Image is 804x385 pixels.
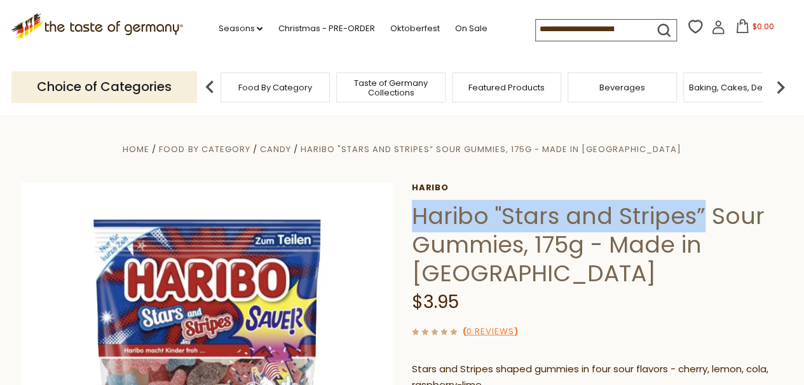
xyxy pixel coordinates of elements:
[599,83,645,92] a: Beverages
[390,22,439,36] a: Oktoberfest
[218,22,262,36] a: Seasons
[454,22,487,36] a: On Sale
[278,22,374,36] a: Christmas - PRE-ORDER
[689,83,787,92] a: Baking, Cakes, Desserts
[768,74,793,100] img: next arrow
[412,183,784,193] a: Haribo
[752,21,773,32] span: $0.00
[11,71,197,102] p: Choice of Categories
[412,290,459,314] span: $3.95
[301,143,681,155] a: Haribo "Stars and Stripes” Sour Gummies, 175g - Made in [GEOGRAPHIC_DATA]
[340,78,442,97] a: Taste of Germany Collections
[159,143,250,155] a: Food By Category
[259,143,290,155] a: Candy
[412,202,784,288] h1: Haribo "Stars and Stripes” Sour Gummies, 175g - Made in [GEOGRAPHIC_DATA]
[238,83,312,92] a: Food By Category
[197,74,222,100] img: previous arrow
[466,325,514,339] a: 0 Reviews
[462,325,517,337] span: ( )
[123,143,149,155] a: Home
[468,83,545,92] a: Featured Products
[728,19,782,38] button: $0.00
